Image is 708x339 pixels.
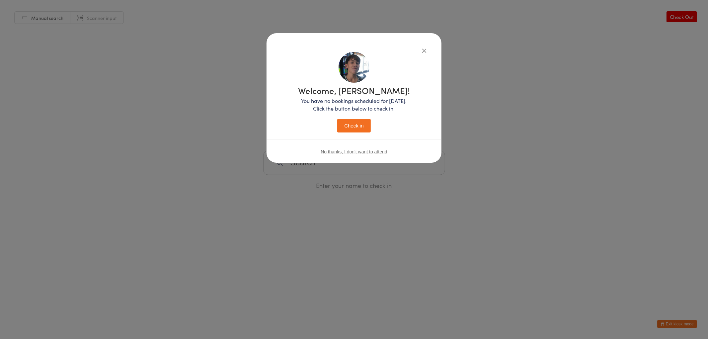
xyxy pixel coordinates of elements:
[337,119,370,132] button: Check in
[298,97,410,112] p: You have no bookings scheduled for [DATE]. Click the button below to check in.
[339,52,369,83] img: image1715835491.png
[298,86,410,95] h1: Welcome, [PERSON_NAME]!
[321,149,387,154] button: No thanks, I don't want to attend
